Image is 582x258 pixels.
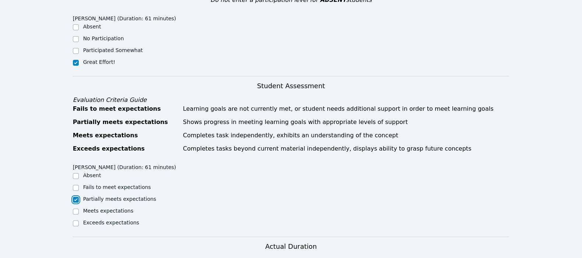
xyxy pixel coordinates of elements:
label: Participated Somewhat [83,47,143,53]
label: No Participation [83,35,124,41]
label: Great Effort! [83,59,115,65]
label: Absent [83,172,101,178]
label: Exceeds expectations [83,220,139,226]
h3: Actual Duration [265,241,317,252]
h3: Student Assessment [73,81,509,91]
legend: [PERSON_NAME] (Duration: 61 minutes) [73,12,176,23]
div: Meets expectations [73,131,179,140]
legend: [PERSON_NAME] (Duration: 61 minutes) [73,161,176,172]
div: Partially meets expectations [73,118,179,127]
div: Completes task independently, exhibits an understanding of the concept [183,131,509,140]
div: Completes tasks beyond current material independently, displays ability to grasp future concepts [183,144,509,153]
label: Partially meets expectations [83,196,156,202]
div: Evaluation Criteria Guide [73,96,509,104]
label: Meets expectations [83,208,134,214]
label: Fails to meet expectations [83,184,151,190]
div: Learning goals are not currently met, or student needs additional support in order to meet learni... [183,104,509,113]
div: Shows progress in meeting learning goals with appropriate levels of support [183,118,509,127]
label: Absent [83,24,101,30]
div: Exceeds expectations [73,144,179,153]
div: Fails to meet expectations [73,104,179,113]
